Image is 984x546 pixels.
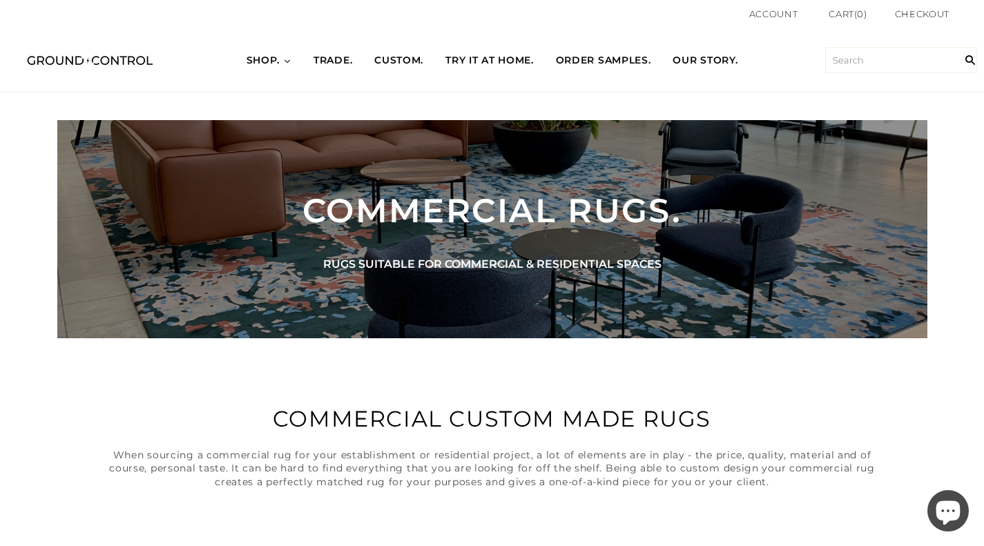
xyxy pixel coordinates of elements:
[99,405,886,433] h3: Commercial Custom Made Rugs
[445,54,534,68] span: TRY IT AT HOME.
[829,8,854,19] span: Cart
[749,8,798,19] a: Account
[545,41,662,80] a: ORDER SAMPLES.
[302,191,682,231] span: COMMERCIAL RUGS.
[99,449,886,489] p: When sourcing a commercial rug for your establishment or residential project, a lot of elements a...
[235,41,303,80] a: SHOP.
[829,7,867,21] a: Cart(0)
[434,41,545,80] a: TRY IT AT HOME.
[313,54,352,68] span: TRADE.
[302,41,363,80] a: TRADE.
[673,54,737,68] span: OUR STORY.
[857,8,864,19] span: 0
[374,54,423,68] span: CUSTOM.
[662,41,749,80] a: OUR STORY.
[247,54,280,68] span: SHOP.
[556,54,651,68] span: ORDER SAMPLES.
[363,41,434,80] a: CUSTOM.
[923,490,973,535] inbox-online-store-chat: Shopify online store chat
[956,28,984,92] input: Search
[825,47,977,73] input: Search
[219,256,765,273] span: RUGS SUITABLE FOR COMMERCIAL & RESIDENTIAL SPACES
